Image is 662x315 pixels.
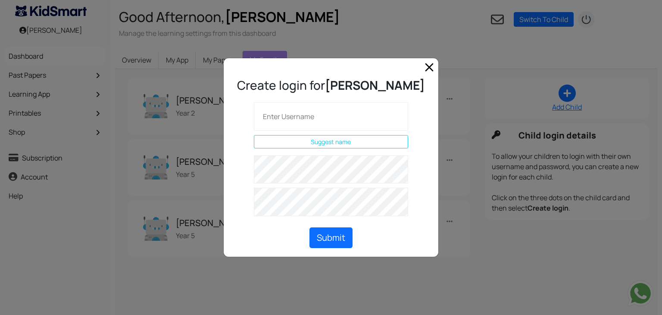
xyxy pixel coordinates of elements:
[325,77,425,93] b: [PERSON_NAME]
[254,102,408,131] input: Enter Username
[422,60,436,74] span: Close
[254,135,408,148] a: Suggest name
[234,72,428,99] h3: Create login for
[309,227,353,248] button: Submit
